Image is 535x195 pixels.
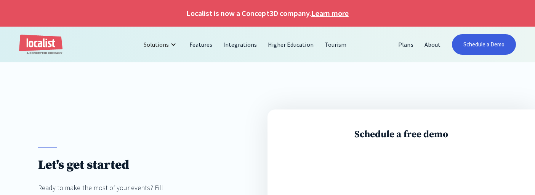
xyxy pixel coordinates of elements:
a: home [19,35,62,55]
h3: Schedule a free demo [305,128,497,140]
a: Tourism [319,35,352,54]
div: Solutions [138,35,184,54]
a: Integrations [218,35,263,54]
a: Features [184,35,218,54]
a: Higher Education [263,35,319,54]
h1: Let's get started [38,157,172,173]
a: Plans [393,35,419,54]
a: Learn more [311,8,349,19]
div: Solutions [144,40,169,49]
a: Schedule a Demo [452,34,516,55]
a: About [419,35,446,54]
